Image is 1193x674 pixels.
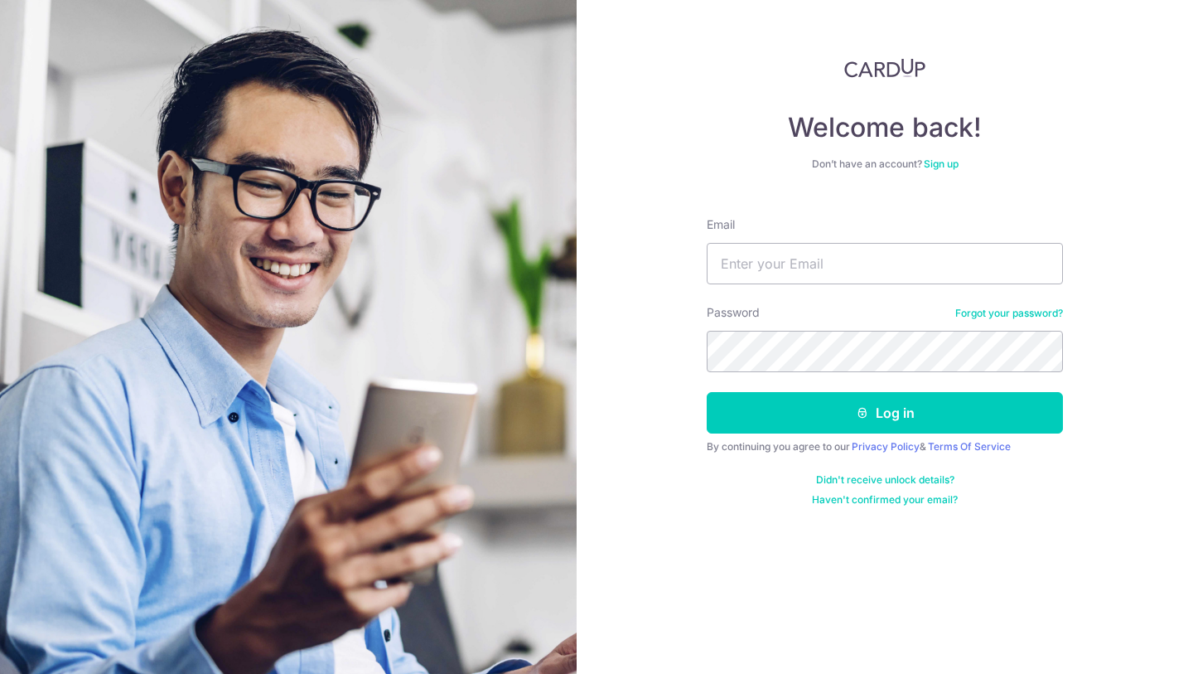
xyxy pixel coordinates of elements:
[955,307,1063,320] a: Forgot your password?
[707,111,1063,144] h4: Welcome back!
[816,473,954,487] a: Didn't receive unlock details?
[928,440,1011,453] a: Terms Of Service
[812,493,958,507] a: Haven't confirmed your email?
[707,304,760,321] label: Password
[852,440,920,453] a: Privacy Policy
[707,216,735,233] label: Email
[707,243,1063,284] input: Enter your Email
[924,158,959,170] a: Sign up
[707,392,1063,434] button: Log in
[707,440,1063,453] div: By continuing you agree to our &
[844,58,925,78] img: CardUp Logo
[707,158,1063,171] div: Don’t have an account?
